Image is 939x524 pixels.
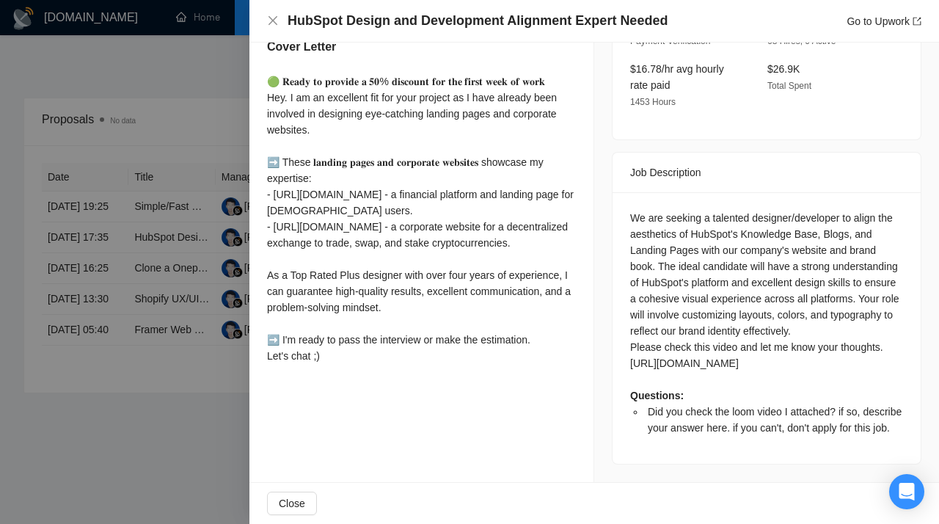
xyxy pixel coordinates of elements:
[847,15,921,27] a: Go to Upworkexport
[279,495,305,512] span: Close
[630,63,724,91] span: $16.78/hr avg hourly rate paid
[767,63,800,75] span: $26.9K
[913,17,921,26] span: export
[267,15,279,27] button: Close
[648,406,902,434] span: Did you check the loom video I attached? if so, describe your answer here. if you can't, don't ap...
[767,81,811,91] span: Total Spent
[889,474,924,509] div: Open Intercom Messenger
[630,153,903,192] div: Job Description
[630,97,676,107] span: 1453 Hours
[630,210,903,436] div: We are seeking a talented designer/developer to align the aesthetics of HubSpot's Knowledge Base,...
[267,38,336,56] h5: Cover Letter
[267,73,576,364] div: 🟢 𝐑𝐞𝐚𝐝𝐲 𝐭𝐨 𝐩𝐫𝐨𝐯𝐢𝐝𝐞 𝐚 𝟓𝟎% 𝐝𝐢𝐬𝐜𝐨𝐮𝐧𝐭 𝐟𝐨𝐫 𝐭𝐡𝐞 𝐟𝐢𝐫𝐬𝐭 𝐰𝐞𝐞𝐤 𝐨𝐟 𝐰𝐨𝐫𝐤 Hey. I am an excellent fit for your ...
[630,390,684,401] strong: Questions:
[267,492,317,515] button: Close
[288,12,668,30] h4: HubSpot Design and Development Alignment Expert Needed
[267,15,279,26] span: close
